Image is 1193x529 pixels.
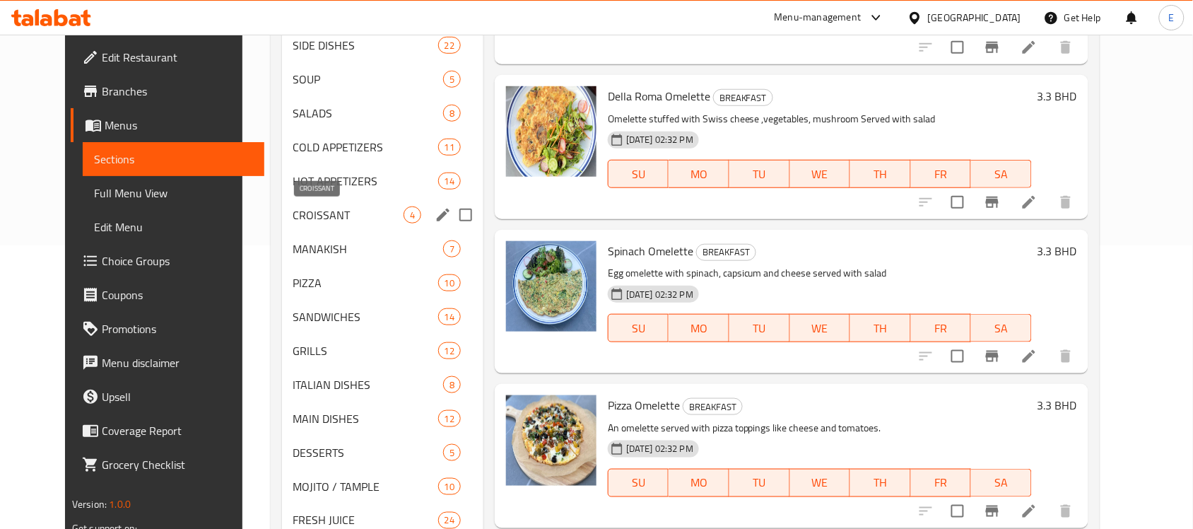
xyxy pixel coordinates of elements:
[282,470,483,504] div: MOJITO / TAMPLE10
[293,37,438,54] div: SIDE DISHES
[443,376,461,393] div: items
[83,210,264,244] a: Edit Menu
[1049,185,1083,219] button: delete
[282,28,483,62] div: SIDE DISHES22
[850,160,911,188] button: TH
[282,368,483,402] div: ITALIAN DISHES8
[443,71,461,88] div: items
[943,187,972,217] span: Select to update
[282,62,483,96] div: SOUP5
[735,164,784,185] span: TU
[293,240,443,257] span: MANAKISH
[293,71,443,88] span: SOUP
[674,164,724,185] span: MO
[856,164,905,185] span: TH
[608,395,680,416] span: Pizza Omelette
[775,9,862,26] div: Menu-management
[614,472,663,493] span: SU
[71,312,264,346] a: Promotions
[293,308,438,325] span: SANDWICHES
[71,278,264,312] a: Coupons
[977,164,1026,185] span: SA
[404,209,421,222] span: 4
[911,469,972,497] button: FR
[293,139,438,156] div: COLD APPETIZERS
[608,160,669,188] button: SU
[439,175,460,188] span: 14
[71,74,264,108] a: Branches
[404,207,421,223] div: items
[444,446,460,460] span: 5
[438,512,461,529] div: items
[282,96,483,130] div: SALADS8
[713,89,773,106] div: BREAKFAST
[71,244,264,278] a: Choice Groups
[911,314,972,342] button: FR
[102,456,253,473] span: Grocery Checklist
[614,318,663,339] span: SU
[735,318,784,339] span: TU
[1038,86,1077,106] h6: 3.3 BHD
[621,133,699,146] span: [DATE] 02:32 PM
[438,139,461,156] div: items
[439,277,460,290] span: 10
[674,472,724,493] span: MO
[856,472,905,493] span: TH
[439,344,460,358] span: 12
[729,314,790,342] button: TU
[293,512,438,529] span: FRESH JUICE
[608,264,1032,282] p: Egg omelette with spinach, capsicum and cheese served with salad
[608,110,1032,128] p: Omelette stuffed with Swiss cheese ,vegetables, mushroom Served with salad
[105,117,253,134] span: Menus
[293,410,438,427] span: MAIN DISHES
[282,198,483,232] div: CROISSANT4edit
[1169,10,1175,25] span: E
[1021,194,1038,211] a: Edit menu item
[293,444,443,461] div: DESSERTS
[102,422,253,439] span: Coverage Report
[94,185,253,202] span: Full Menu View
[293,105,443,122] span: SALADS
[83,176,264,210] a: Full Menu View
[444,107,460,120] span: 8
[669,314,729,342] button: MO
[71,40,264,74] a: Edit Restaurant
[975,185,1009,219] button: Branch-specific-item
[796,318,845,339] span: WE
[975,339,1009,373] button: Branch-specific-item
[1038,241,1077,261] h6: 3.3 BHD
[608,240,693,262] span: Spinach Omelette
[293,173,438,190] span: HOT APPETIZERS
[282,232,483,266] div: MANAKISH7
[282,402,483,436] div: MAIN DISHES12
[443,240,461,257] div: items
[102,252,253,269] span: Choice Groups
[83,142,264,176] a: Sections
[443,105,461,122] div: items
[790,160,851,188] button: WE
[917,164,966,185] span: FR
[444,73,460,86] span: 5
[1021,503,1038,520] a: Edit menu item
[109,495,131,513] span: 1.0.0
[943,342,972,371] span: Select to update
[729,160,790,188] button: TU
[282,266,483,300] div: PIZZA10
[439,39,460,52] span: 22
[917,472,966,493] span: FR
[293,274,438,291] span: PIZZA
[911,160,972,188] button: FR
[1021,39,1038,56] a: Edit menu item
[856,318,905,339] span: TH
[102,83,253,100] span: Branches
[72,495,107,513] span: Version:
[71,108,264,142] a: Menus
[438,308,461,325] div: items
[71,346,264,380] a: Menu disclaimer
[850,469,911,497] button: TH
[683,398,743,415] div: BREAKFAST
